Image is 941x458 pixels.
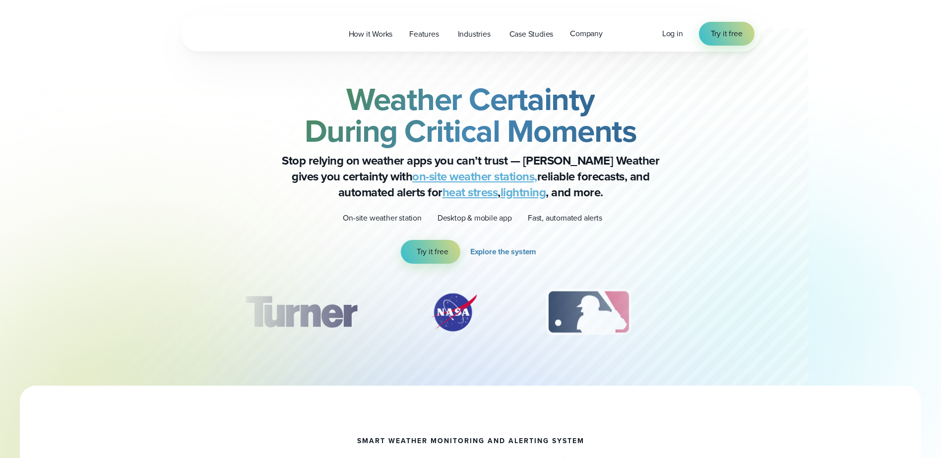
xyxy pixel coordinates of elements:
a: Explore the system [470,240,540,264]
a: on-site weather stations, [412,168,537,185]
img: MLB.svg [536,287,641,337]
span: Log in [662,28,683,39]
strong: Weather Certainty During Critical Moments [305,76,637,154]
div: 2 of 12 [419,287,489,337]
a: Case Studies [501,24,562,44]
p: Fast, automated alerts [528,212,602,224]
img: Turner-Construction_1.svg [230,287,371,337]
span: Company [570,28,603,40]
a: Log in [662,28,683,40]
a: Try it free [699,22,754,46]
div: 3 of 12 [536,287,641,337]
a: lightning [501,183,546,201]
div: slideshow [231,287,711,342]
span: Industries [458,28,491,40]
span: Explore the system [470,246,536,258]
p: Desktop & mobile app [438,212,512,224]
p: Stop relying on weather apps you can’t trust — [PERSON_NAME] Weather gives you certainty with rel... [272,153,669,200]
span: Try it free [711,28,743,40]
span: Try it free [417,246,448,258]
h1: smart weather monitoring and alerting system [357,437,584,445]
img: NASA.svg [419,287,489,337]
span: Features [409,28,439,40]
a: heat stress [442,183,498,201]
p: On-site weather station [343,212,421,224]
img: PGA.svg [689,287,768,337]
span: How it Works [349,28,393,40]
span: Case Studies [509,28,554,40]
a: How it Works [340,24,401,44]
div: 4 of 12 [689,287,768,337]
div: 1 of 12 [230,287,371,337]
a: Try it free [401,240,460,264]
